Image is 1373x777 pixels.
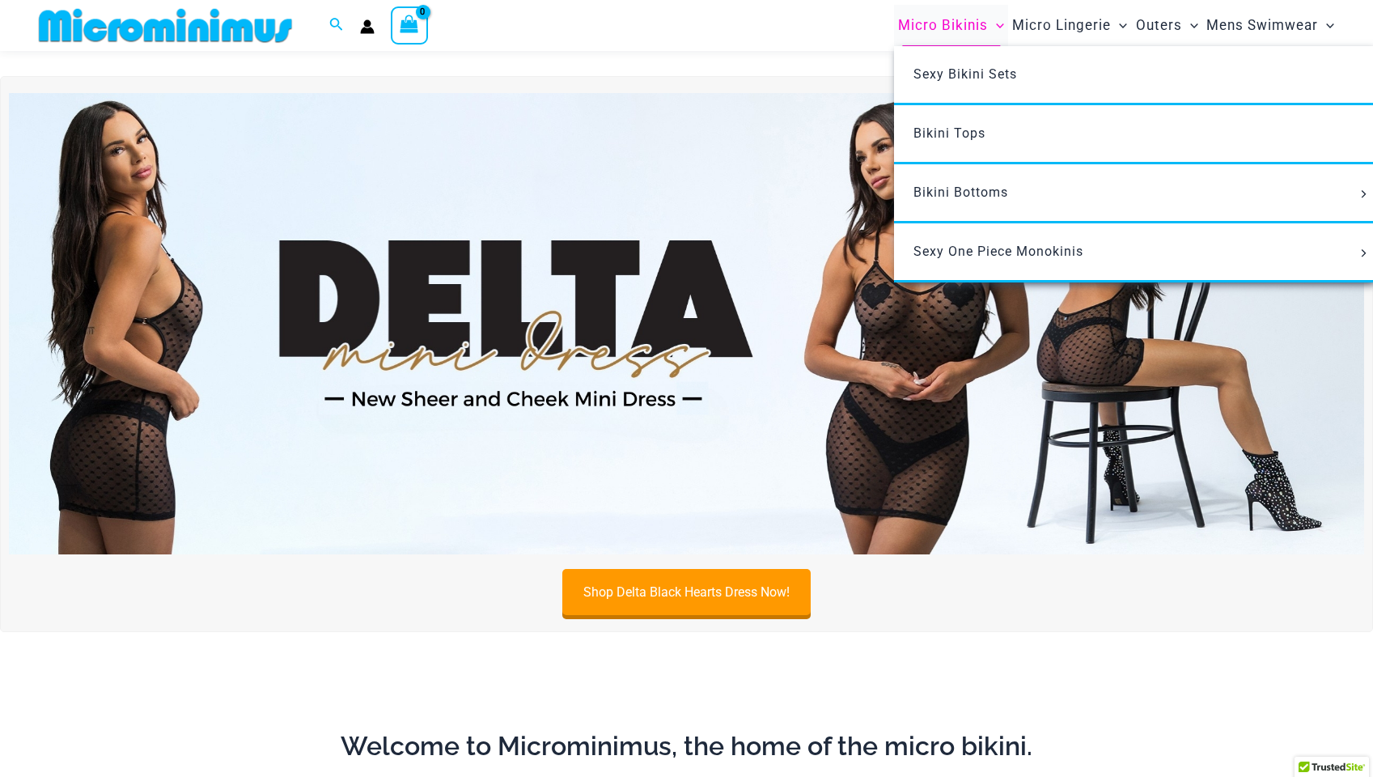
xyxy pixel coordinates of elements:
a: Micro LingerieMenu ToggleMenu Toggle [1008,5,1131,46]
img: Delta Black Hearts Dress [9,93,1364,554]
a: OutersMenu ToggleMenu Toggle [1132,5,1202,46]
span: Bikini Tops [913,125,985,141]
a: Micro BikinisMenu ToggleMenu Toggle [894,5,1008,46]
span: Micro Bikinis [898,5,988,46]
span: Menu Toggle [1355,249,1373,257]
a: View Shopping Cart, empty [391,6,428,44]
nav: Site Navigation [892,2,1341,49]
img: MM SHOP LOGO FLAT [32,7,299,44]
span: Menu Toggle [988,5,1004,46]
span: Menu Toggle [1111,5,1127,46]
a: Mens SwimwearMenu ToggleMenu Toggle [1202,5,1338,46]
span: Sexy Bikini Sets [913,66,1017,82]
span: Menu Toggle [1182,5,1198,46]
span: Menu Toggle [1318,5,1334,46]
span: Sexy One Piece Monokinis [913,244,1083,259]
a: Search icon link [329,15,344,36]
span: Bikini Bottoms [913,185,1008,200]
span: Mens Swimwear [1206,5,1318,46]
span: Micro Lingerie [1012,5,1111,46]
a: Shop Delta Black Hearts Dress Now! [562,569,811,615]
span: Menu Toggle [1355,190,1373,198]
span: Outers [1136,5,1182,46]
h2: Welcome to Microminimus, the home of the micro bikini. [44,729,1329,763]
a: Account icon link [360,19,375,34]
